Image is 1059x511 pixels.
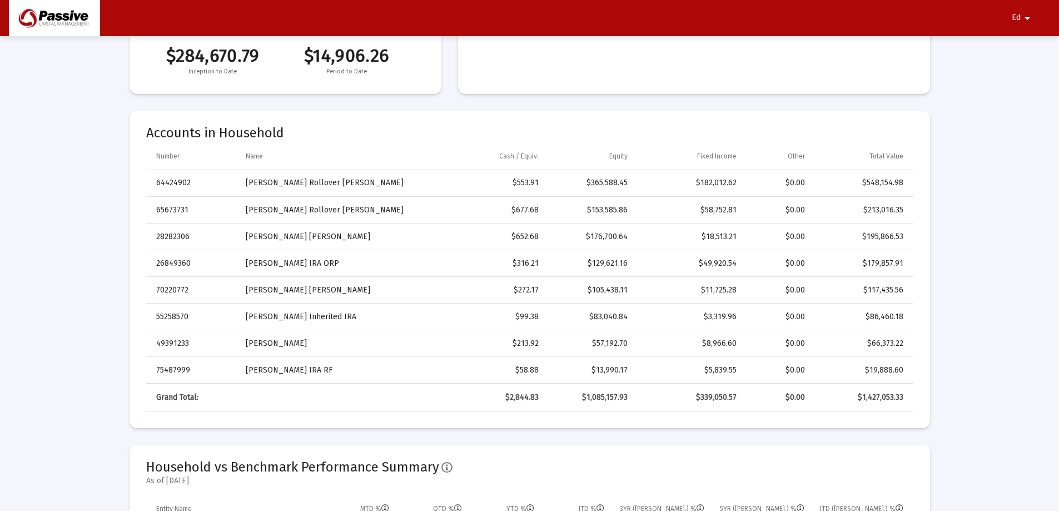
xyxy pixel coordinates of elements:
button: Ed [998,7,1047,29]
div: $0.00 [752,392,805,403]
div: Fixed Income [697,152,737,161]
td: [PERSON_NAME] IRA RF [238,357,439,384]
td: Column Cash / Equiv. [439,143,546,170]
span: Ed [1012,13,1021,23]
td: 70220772 [146,277,238,304]
div: $0.00 [752,205,805,216]
div: $13,990.17 [554,365,628,376]
td: Column Name [238,143,439,170]
div: $18,513.21 [643,231,736,242]
span: Period to Date [280,66,414,77]
div: $8,966.60 [643,338,736,349]
div: $339,050.57 [643,392,736,403]
div: $3,319.96 [643,311,736,323]
td: 75487999 [146,357,238,384]
td: 65673731 [146,197,238,224]
td: Column Total Value [813,143,913,170]
div: $213,016.35 [821,205,903,216]
div: $19,888.60 [821,365,903,376]
span: Inception to Date [146,66,280,77]
div: $195,866.53 [821,231,903,242]
td: [PERSON_NAME] [PERSON_NAME] [238,224,439,250]
td: 64424902 [146,170,238,197]
div: $117,435.56 [821,285,903,296]
div: $0.00 [752,311,805,323]
td: Column Number [146,143,238,170]
div: Other [788,152,805,161]
td: [PERSON_NAME] IRA ORP [238,250,439,277]
div: $0.00 [752,285,805,296]
div: Data grid [146,143,913,411]
span: Household vs Benchmark Performance Summary [146,459,439,475]
div: $2,844.83 [447,392,539,403]
div: Name [246,152,263,161]
div: Number [156,152,180,161]
div: $213.92 [447,338,539,349]
mat-icon: arrow_drop_down [1021,7,1034,29]
td: Column Fixed Income [635,143,744,170]
div: $5,839.55 [643,365,736,376]
td: Column Other [744,143,813,170]
td: [PERSON_NAME] Rollover [PERSON_NAME] [238,170,439,197]
div: $83,040.84 [554,311,628,323]
div: $677.68 [447,205,539,216]
div: $99.38 [447,311,539,323]
div: $129,621.16 [554,258,628,269]
div: $1,427,053.33 [821,392,903,403]
div: $58.88 [447,365,539,376]
span: $14,906.26 [280,45,414,66]
div: Equity [609,152,628,161]
div: $105,438.11 [554,285,628,296]
div: $11,725.28 [643,285,736,296]
img: Dashboard [17,7,92,29]
div: $316.21 [447,258,539,269]
div: $0.00 [752,258,805,269]
div: $272.17 [447,285,539,296]
div: $652.68 [447,231,539,242]
div: $0.00 [752,365,805,376]
div: $58,752.81 [643,205,736,216]
div: $176,700.64 [554,231,628,242]
td: [PERSON_NAME] [PERSON_NAME] [238,277,439,304]
div: $0.00 [752,338,805,349]
div: $1,085,157.93 [554,392,628,403]
div: $153,585.86 [554,205,628,216]
div: $49,920.54 [643,258,736,269]
div: $0.00 [752,177,805,188]
td: [PERSON_NAME] Inherited IRA [238,304,439,330]
div: $179,857.91 [821,258,903,269]
div: Grand Total: [156,392,230,403]
div: $182,012.62 [643,177,736,188]
td: 26849360 [146,250,238,277]
td: 55258570 [146,304,238,330]
mat-card-title: Accounts in Household [146,127,913,138]
div: Cash / Equiv. [499,152,539,161]
span: $284,670.79 [146,45,280,66]
td: Column Equity [546,143,635,170]
td: 49391233 [146,330,238,357]
div: Total Value [869,152,903,161]
div: $0.00 [752,231,805,242]
div: $66,373.22 [821,338,903,349]
td: [PERSON_NAME] [238,330,439,357]
td: 28282306 [146,224,238,250]
div: $86,460.18 [821,311,903,323]
div: $365,588.45 [554,177,628,188]
div: $57,192.70 [554,338,628,349]
div: $553.91 [447,177,539,188]
td: [PERSON_NAME] Rollover [PERSON_NAME] [238,197,439,224]
div: $548,154.98 [821,177,903,188]
mat-card-subtitle: As of [DATE] [146,475,453,487]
